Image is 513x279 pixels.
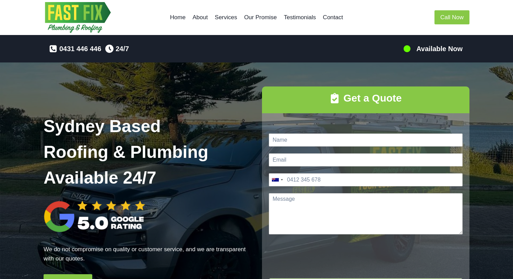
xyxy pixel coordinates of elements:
span: 0431 446 446 [59,43,101,54]
input: Phone [269,173,463,186]
a: Contact [319,9,346,26]
a: Call Now [434,10,469,24]
h5: Available Now [416,44,463,54]
img: 100-percents.png [403,45,411,53]
nav: Primary Navigation [167,9,347,26]
input: Name [269,133,463,147]
strong: Get a Quote [343,92,402,104]
button: Selected country [269,174,285,186]
a: 0431 446 446 [49,43,101,54]
p: We do not compromise on quality or customer service, and we are transparent with our quotes. [44,245,251,263]
a: Home [167,9,189,26]
a: Services [211,9,241,26]
a: Our Promise [241,9,281,26]
input: Email [269,153,463,166]
span: 24/7 [116,43,129,54]
a: About [189,9,211,26]
a: Testimonials [281,9,320,26]
h1: Sydney Based Roofing & Plumbing Available 24/7 [44,114,251,191]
